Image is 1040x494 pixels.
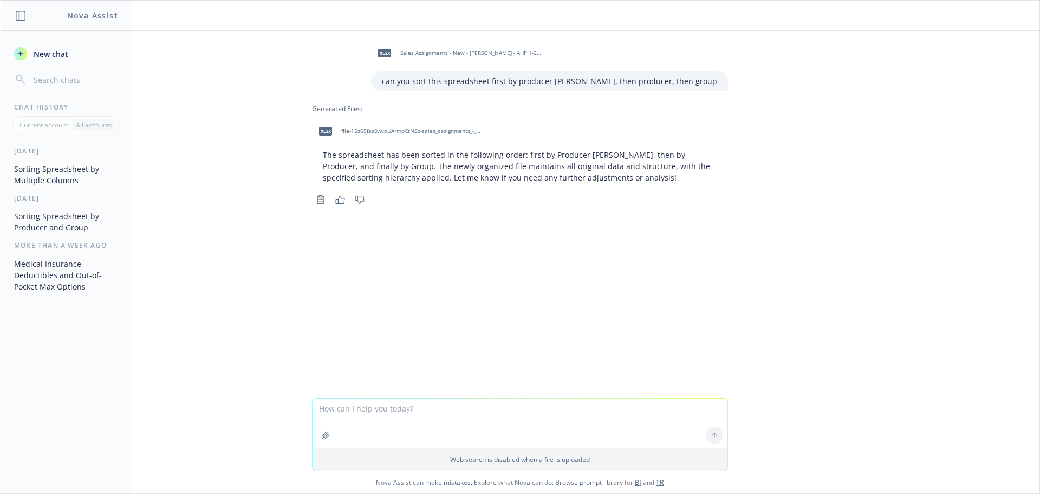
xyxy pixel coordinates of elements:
[76,120,112,130] p: All accounts
[10,160,122,189] button: Sorting Spreadsheet by Multiple Columns
[312,118,485,145] div: xlsxfile-15s65fasSvwoUArmpCtNSb-sales_assignments_-_new_-_tara_-_ahp_1-3-2025-09-17-09-41-31_sort...
[10,255,122,296] button: Medical Insurance Deductibles and Out-of-Pocket Max Options
[371,40,544,67] div: xlsxSales Assignments - New - [PERSON_NAME] - AHP 1-3-2025-09-17-09-41-31.xlsx
[635,478,641,487] a: BI
[378,49,391,57] span: xlsx
[1,194,131,203] div: [DATE]
[319,455,721,464] p: Web search is disabled when a file is uploaded
[351,192,368,207] button: Thumbs down
[5,471,1035,493] span: Nova Assist can make mistakes. Explore what Nova can do: Browse prompt library for and
[656,478,664,487] a: TR
[323,149,717,183] p: The spreadsheet has been sorted in the following order: first by Producer [PERSON_NAME], then by ...
[31,72,118,87] input: Search chats
[1,241,131,250] div: More than a week ago
[382,75,717,87] p: can you sort this spreadsheet first by producer [PERSON_NAME], then producer, then group
[316,195,326,204] svg: Copy to clipboard
[10,44,122,63] button: New chat
[319,127,332,135] span: xlsx
[341,127,483,134] span: file-15s65fasSvwoUArmpCtNSb-sales_assignments_-_new_-_tara_-_ahp_1-3-2025-09-17-09-41-31_sorted_b...
[312,104,728,113] div: Generated Files:
[31,48,68,60] span: New chat
[1,102,131,112] div: Chat History
[10,207,122,236] button: Sorting Spreadsheet by Producer and Group
[67,10,118,21] h1: Nova Assist
[19,120,68,130] p: Current account
[1,146,131,156] div: [DATE]
[400,49,542,56] span: Sales Assignments - New - [PERSON_NAME] - AHP 1-3-2025-09-17-09-41-31.xlsx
